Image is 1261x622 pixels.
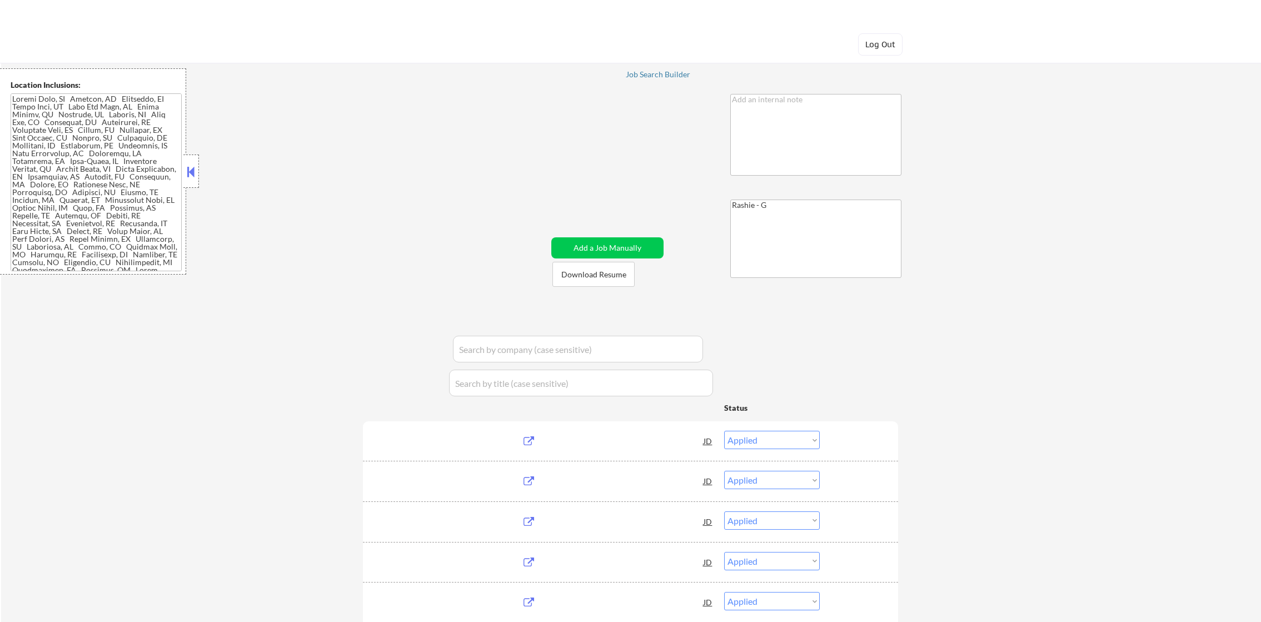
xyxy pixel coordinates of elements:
div: JD [702,431,714,451]
input: Search by title (case sensitive) [449,370,713,396]
button: Add a Job Manually [551,237,664,258]
div: JD [702,592,714,612]
div: JD [702,511,714,531]
div: Location Inclusions: [11,79,182,91]
button: Download Resume [552,262,635,287]
button: Log Out [858,33,903,56]
div: Status [724,397,820,417]
div: JD [702,471,714,491]
a: Job Search Builder [626,70,691,81]
input: Search by company (case sensitive) [453,336,703,362]
div: JD [702,552,714,572]
div: Job Search Builder [626,71,691,78]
